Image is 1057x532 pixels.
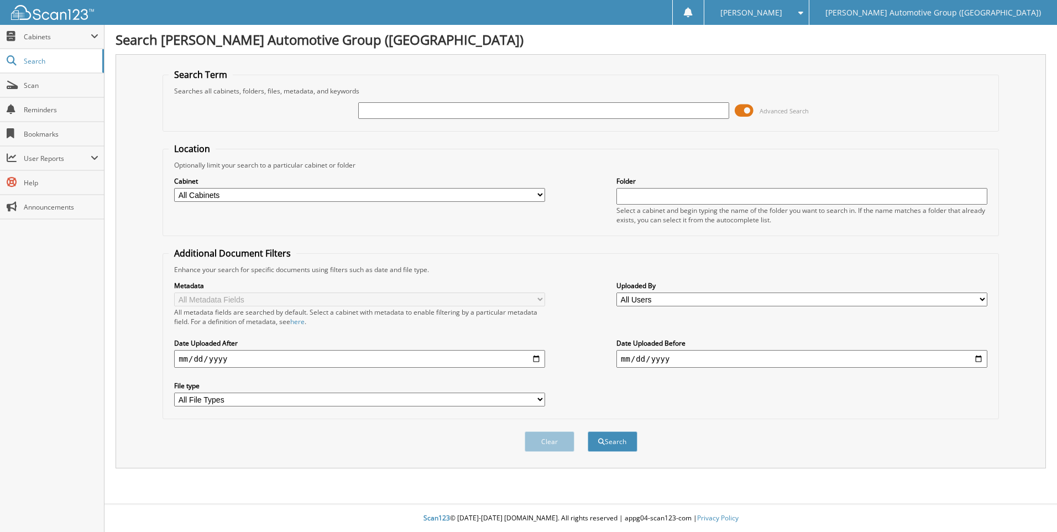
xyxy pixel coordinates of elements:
[24,154,91,163] span: User Reports
[11,5,94,20] img: scan123-logo-white.svg
[169,265,993,274] div: Enhance your search for specific documents using filters such as date and file type.
[169,160,993,170] div: Optionally limit your search to a particular cabinet or folder
[760,107,809,115] span: Advanced Search
[24,105,98,114] span: Reminders
[588,431,637,452] button: Search
[174,350,545,368] input: start
[24,178,98,187] span: Help
[616,350,987,368] input: end
[616,281,987,290] label: Uploaded By
[169,143,216,155] legend: Location
[423,513,450,523] span: Scan123
[174,307,545,326] div: All metadata fields are searched by default. Select a cabinet with metadata to enable filtering b...
[24,81,98,90] span: Scan
[720,9,782,16] span: [PERSON_NAME]
[104,505,1057,532] div: © [DATE]-[DATE] [DOMAIN_NAME]. All rights reserved | appg04-scan123-com |
[169,69,233,81] legend: Search Term
[24,32,91,41] span: Cabinets
[697,513,739,523] a: Privacy Policy
[825,9,1041,16] span: [PERSON_NAME] Automotive Group ([GEOGRAPHIC_DATA])
[24,202,98,212] span: Announcements
[174,176,545,186] label: Cabinet
[174,281,545,290] label: Metadata
[116,30,1046,49] h1: Search [PERSON_NAME] Automotive Group ([GEOGRAPHIC_DATA])
[290,317,305,326] a: here
[616,338,987,348] label: Date Uploaded Before
[616,206,987,225] div: Select a cabinet and begin typing the name of the folder you want to search in. If the name match...
[616,176,987,186] label: Folder
[174,338,545,348] label: Date Uploaded After
[24,56,97,66] span: Search
[174,381,545,390] label: File type
[24,129,98,139] span: Bookmarks
[169,247,296,259] legend: Additional Document Filters
[169,86,993,96] div: Searches all cabinets, folders, files, metadata, and keywords
[525,431,574,452] button: Clear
